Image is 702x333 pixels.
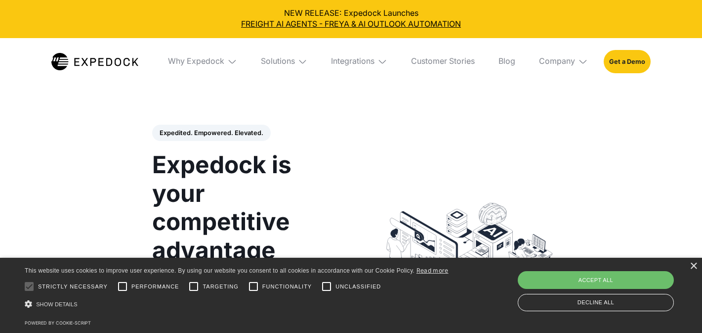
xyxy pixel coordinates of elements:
[8,8,694,30] div: NEW RELEASE: Expedock Launches
[203,283,238,291] span: Targeting
[152,151,340,265] h1: Expedock is your competitive advantage
[25,298,449,312] div: Show details
[604,50,651,73] a: Get a Demo
[168,56,224,66] div: Why Expedock
[518,271,674,289] div: Accept all
[403,38,483,86] a: Customer Stories
[690,263,697,270] div: Close
[323,38,395,86] div: Integrations
[160,38,245,86] div: Why Expedock
[491,38,523,86] a: Blog
[25,320,91,326] a: Powered by cookie-script
[25,267,414,274] span: This website uses cookies to improve user experience. By using our website you consent to all coo...
[253,38,316,86] div: Solutions
[531,38,596,86] div: Company
[131,283,179,291] span: Performance
[335,283,381,291] span: Unclassified
[36,301,78,307] span: Show details
[331,56,374,66] div: Integrations
[38,283,108,291] span: Strictly necessary
[539,56,575,66] div: Company
[8,19,694,30] a: FREIGHT AI AGENTS - FREYA & AI OUTLOOK AUTOMATION
[261,56,295,66] div: Solutions
[518,294,674,311] div: Decline all
[416,267,449,274] a: Read more
[262,283,312,291] span: Functionality
[653,285,702,333] iframe: Chat Widget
